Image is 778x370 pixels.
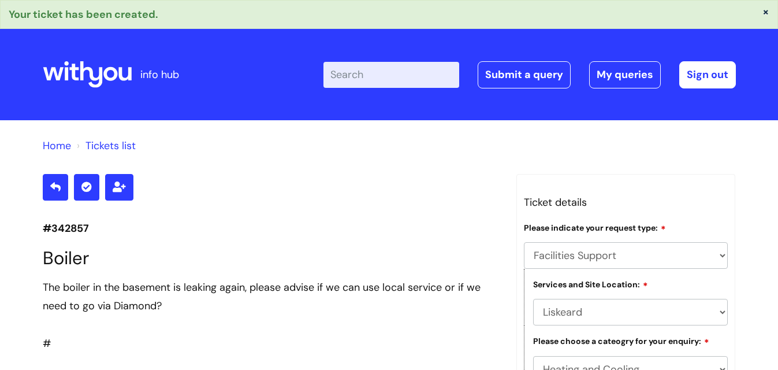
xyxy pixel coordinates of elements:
li: Tickets list [74,136,136,155]
a: My queries [589,61,661,88]
h3: Ticket details [524,193,728,212]
label: Please indicate your request type: [524,221,666,233]
label: Services and Site Location: [533,278,648,290]
a: Tickets list [85,139,136,153]
div: The boiler in the basement is leaking again, please advise if we can use local service or if we n... [43,278,499,316]
p: info hub [140,65,179,84]
a: Sign out [679,61,736,88]
input: Search [323,62,459,87]
label: Please choose a cateogry for your enquiry: [533,335,709,346]
div: # [43,278,499,353]
a: Submit a query [478,61,571,88]
div: | - [323,61,736,88]
li: Solution home [43,136,71,155]
a: Home [43,139,71,153]
p: #342857 [43,219,499,238]
button: × [762,6,769,17]
h1: Boiler [43,247,499,269]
